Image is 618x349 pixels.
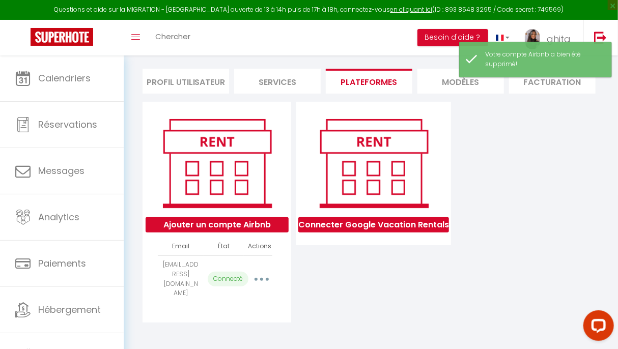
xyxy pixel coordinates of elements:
[204,238,244,255] th: État
[38,211,79,223] span: Analytics
[547,33,571,45] span: ghita
[525,29,540,49] img: ...
[575,306,618,349] iframe: LiveChat chat widget
[417,69,504,94] li: MODÈLES
[38,118,97,131] span: Réservations
[38,72,91,84] span: Calendriers
[158,238,204,255] th: Email
[158,255,204,302] td: [EMAIL_ADDRESS][DOMAIN_NAME]
[485,50,601,69] div: Votre compte Airbnb a bien été supprimé!
[31,28,93,46] img: Super Booking
[155,31,190,42] span: Chercher
[38,164,85,177] span: Messages
[148,20,198,55] a: Chercher
[143,69,229,94] li: Profil Utilisateur
[594,31,607,44] img: logout
[390,5,433,14] a: en cliquant ici
[146,217,289,232] button: Ajouter un compte Airbnb
[509,69,596,94] li: Facturation
[298,217,449,232] button: Connecter Google Vacation Rentals
[152,114,282,212] img: rent.png
[38,257,86,270] span: Paiements
[208,272,248,286] p: Connecté
[244,238,272,255] th: Actions
[38,303,101,316] span: Hébergement
[309,114,439,212] img: rent.png
[234,69,321,94] li: Services
[417,29,488,46] button: Besoin d'aide ?
[517,20,583,55] a: ... ghita
[326,69,412,94] li: Plateformes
